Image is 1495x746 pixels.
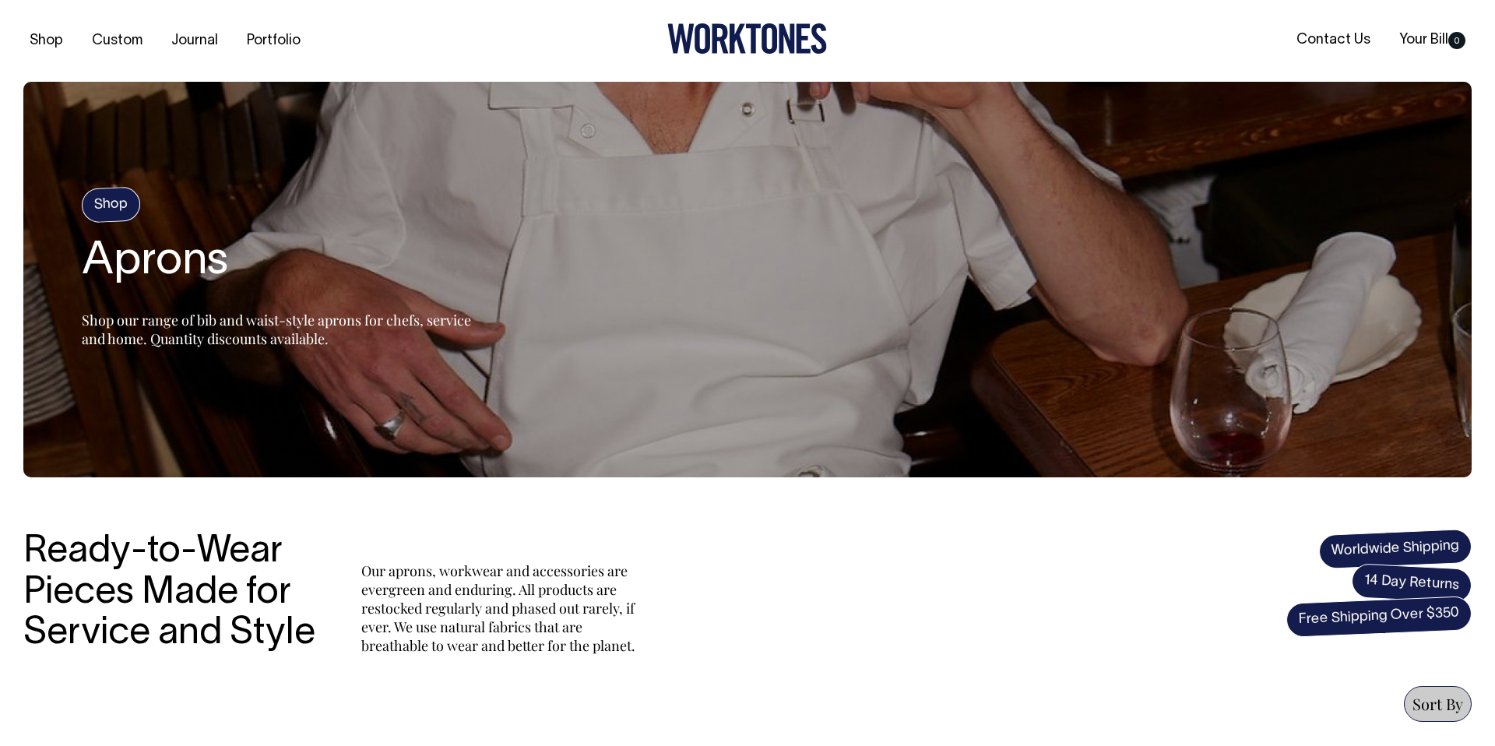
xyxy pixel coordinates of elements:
[241,28,307,54] a: Portfolio
[165,28,224,54] a: Journal
[1290,27,1377,53] a: Contact Us
[23,532,327,655] h3: Ready-to-Wear Pieces Made for Service and Style
[361,561,642,655] p: Our aprons, workwear and accessories are evergreen and enduring. All products are restocked regul...
[81,186,141,223] h4: Shop
[86,28,149,54] a: Custom
[1393,27,1472,53] a: Your Bill0
[82,311,471,348] span: Shop our range of bib and waist-style aprons for chefs, service and home. Quantity discounts avai...
[1286,596,1472,638] span: Free Shipping Over $350
[1412,693,1463,714] span: Sort By
[23,28,69,54] a: Shop
[1448,32,1465,49] span: 0
[82,238,471,287] h2: Aprons
[1351,563,1472,603] span: 14 Day Returns
[1318,529,1472,569] span: Worldwide Shipping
